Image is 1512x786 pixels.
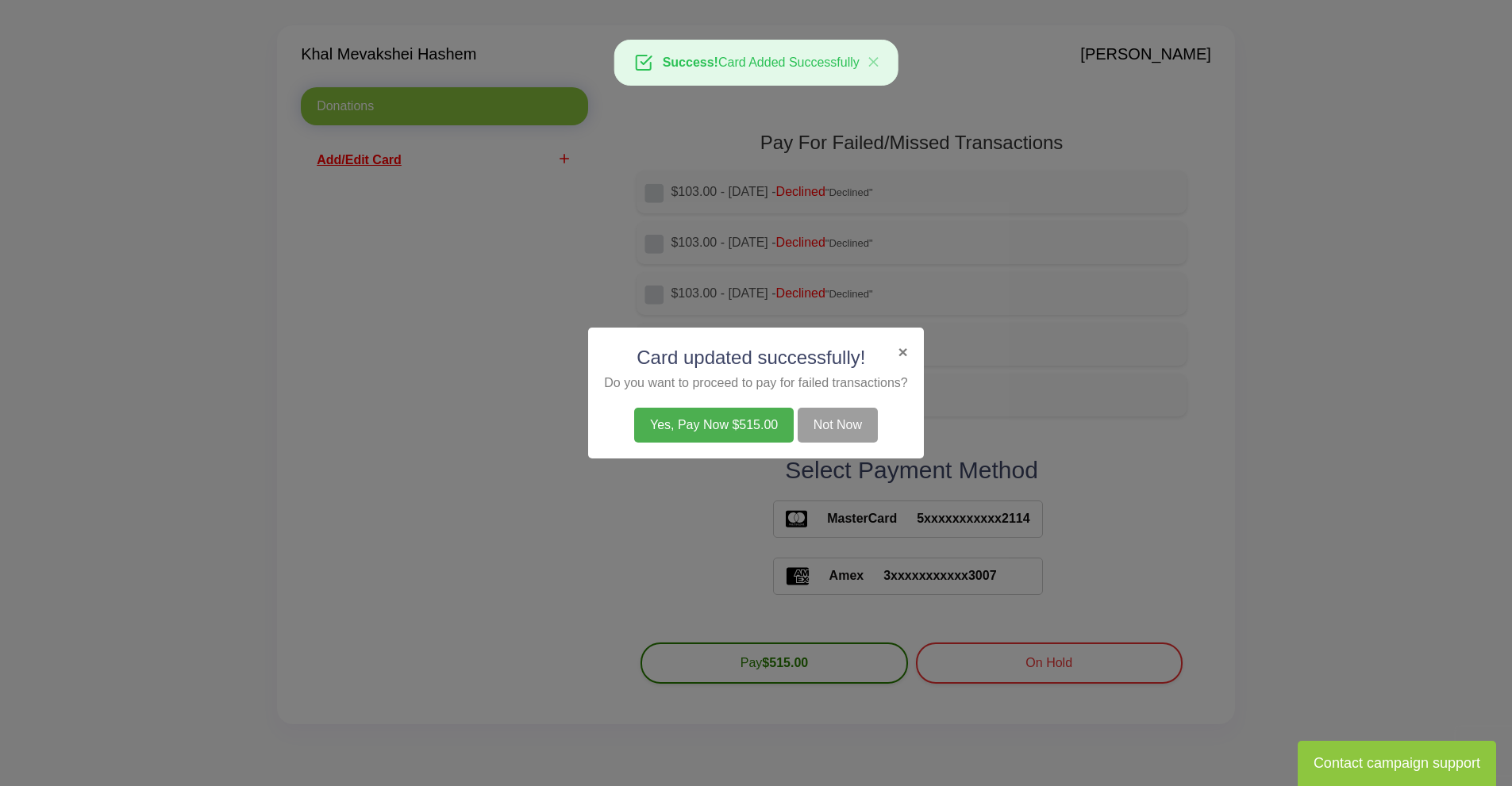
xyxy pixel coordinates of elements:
[614,40,898,86] div: Card Added Successfully
[898,343,907,361] span: ×
[849,40,898,86] button: Close
[1298,741,1496,786] button: Contact campaign support
[798,408,878,443] button: Not Now
[663,56,718,69] strong: Success!
[898,343,907,360] button: ×
[604,372,907,395] p: Do you want to proceed to pay for failed transactions?
[604,343,907,372] h3: Card updated successfully!
[634,408,794,443] button: Yes, Pay Now $515.00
